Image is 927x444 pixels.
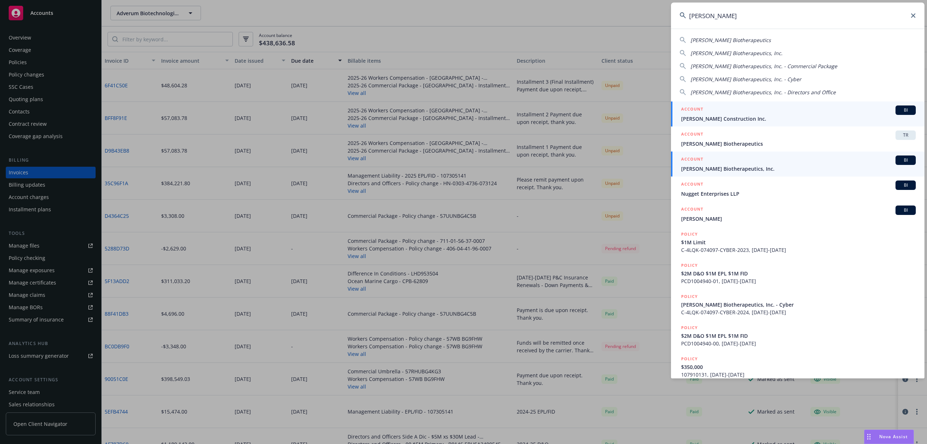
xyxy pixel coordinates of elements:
a: POLICY$1M LimitC-4LQK-074097-CYBER-2023, [DATE]-[DATE] [671,227,924,258]
h5: POLICY [681,262,698,269]
a: POLICY[PERSON_NAME] Biotherapeutics, Inc. - CyberC-4LQK-074097-CYBER-2024, [DATE]-[DATE] [671,289,924,320]
a: POLICY$2M D&O $1M EPL $1M FIDPCD1004940-00, [DATE]-[DATE] [671,320,924,351]
h5: ACCOUNT [681,130,703,139]
h5: ACCOUNT [681,155,703,164]
span: Nugget Enterprises LLP [681,190,916,198]
span: BI [898,107,913,113]
span: $2M D&O $1M EPL $1M FID [681,332,916,340]
span: [PERSON_NAME] Biotherapeutics, Inc. - Cyber [691,76,801,83]
span: C-4LQK-074097-CYBER-2024, [DATE]-[DATE] [681,308,916,316]
span: C-4LQK-074097-CYBER-2023, [DATE]-[DATE] [681,246,916,254]
div: Drag to move [864,430,873,444]
span: [PERSON_NAME] Biotherapeutics [681,140,916,148]
h5: POLICY [681,355,698,362]
h5: POLICY [681,293,698,300]
a: ACCOUNTTR[PERSON_NAME] Biotherapeutics [671,126,924,152]
span: [PERSON_NAME] Biotherapeutics, Inc. - Directors and Office [691,89,836,96]
a: ACCOUNTBI[PERSON_NAME] Construction Inc. [671,101,924,126]
span: $2M D&O $1M EPL $1M FID [681,270,916,277]
span: PCD1004940-00, [DATE]-[DATE] [681,340,916,347]
span: Nova Assist [879,433,908,440]
a: POLICY$350,000107910131, [DATE]-[DATE] [671,351,924,382]
span: [PERSON_NAME] Biotherapeutics, Inc. - Commercial Package [691,63,837,70]
a: ACCOUNTBINugget Enterprises LLP [671,177,924,202]
span: [PERSON_NAME] Biotherapeutics [691,37,771,43]
h5: POLICY [681,231,698,238]
span: 107910131, [DATE]-[DATE] [681,371,916,378]
h5: ACCOUNT [681,180,703,189]
span: [PERSON_NAME] Construction Inc. [681,115,916,123]
button: Nova Assist [864,430,914,444]
span: [PERSON_NAME] Biotherapeutics, Inc. [691,50,783,57]
span: $1M Limit [681,238,916,246]
span: [PERSON_NAME] Biotherapeutics, Inc. [681,165,916,173]
span: TR [898,132,913,138]
span: BI [898,182,913,188]
h5: POLICY [681,324,698,331]
a: ACCOUNTBI[PERSON_NAME] Biotherapeutics, Inc. [671,152,924,177]
span: BI [898,157,913,163]
input: Search... [671,3,924,29]
span: BI [898,207,913,213]
span: [PERSON_NAME] Biotherapeutics, Inc. - Cyber [681,301,916,308]
h5: ACCOUNT [681,105,703,114]
a: POLICY$2M D&O $1M EPL $1M FIDPCD1004940-01, [DATE]-[DATE] [671,258,924,289]
h5: ACCOUNT [681,206,703,214]
span: [PERSON_NAME] [681,215,916,223]
a: ACCOUNTBI[PERSON_NAME] [671,202,924,227]
span: PCD1004940-01, [DATE]-[DATE] [681,277,916,285]
span: $350,000 [681,363,916,371]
